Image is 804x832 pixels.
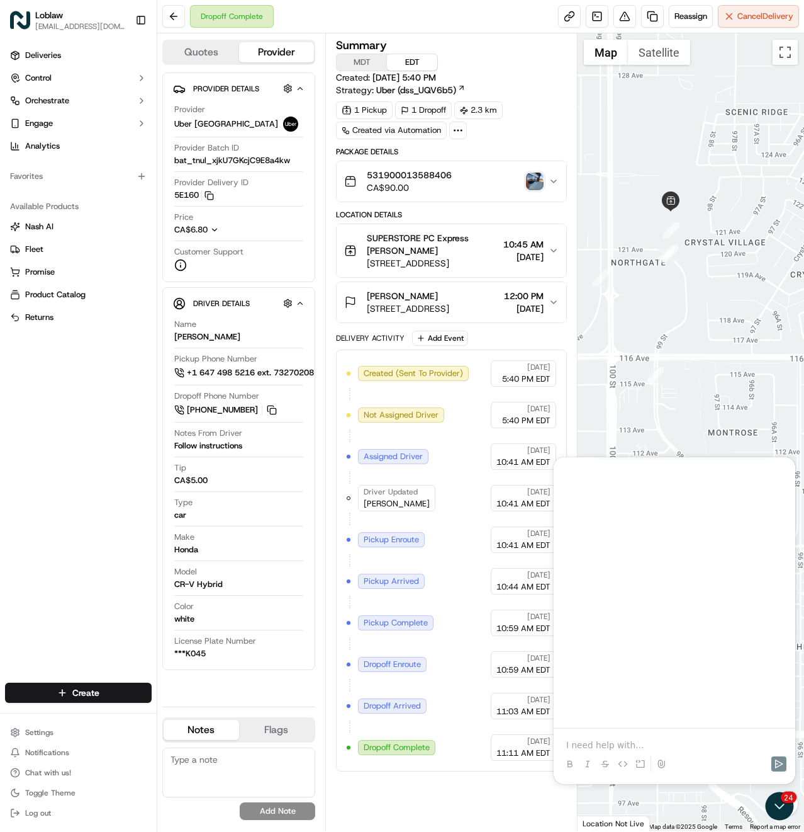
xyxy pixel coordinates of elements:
[10,312,147,323] a: Returns
[674,11,707,22] span: Reassign
[174,544,198,556] div: Honda
[5,91,152,111] button: Orchestrate
[412,331,468,346] button: Add Event
[504,290,544,302] span: 12:00 PM
[367,169,452,181] span: 531900013588406
[367,302,449,315] span: [STREET_ADDRESS]
[527,528,550,539] span: [DATE]
[25,289,86,300] span: Product Catalog
[193,84,259,94] span: Provider Details
[527,445,550,455] span: [DATE]
[336,333,405,343] div: Delivery Activity
[593,270,609,287] div: 1
[649,823,717,830] span: Map data ©2025 Google
[496,540,550,551] span: 10:41 AM EDT
[10,266,147,278] a: Promise
[174,190,214,201] button: 5E160
[5,784,152,802] button: Toggle Theme
[364,659,421,670] span: Dropoff Enroute
[336,40,387,51] h3: Summary
[5,307,152,328] button: Returns
[25,788,75,798] span: Toggle Theme
[376,84,466,96] a: Uber (dss_UQV6b5)
[364,487,418,497] span: Driver Updated
[647,367,664,384] div: 5
[502,373,550,385] span: 5:40 PM EDT
[173,78,304,99] button: Provider Details
[5,262,152,282] button: Promise
[164,42,239,62] button: Quotes
[527,653,550,663] span: [DATE]
[25,808,51,818] span: Log out
[718,5,799,28] button: CancelDelivery
[737,11,793,22] span: Cancel Delivery
[173,293,304,314] button: Driver Details
[5,239,152,259] button: Fleet
[174,579,223,590] div: CR-V Hybrid
[527,695,550,705] span: [DATE]
[25,95,69,106] span: Orchestrate
[174,104,205,115] span: Provider
[164,720,239,740] button: Notes
[174,510,186,521] div: car
[364,368,463,379] span: Created (Sent To Provider)
[337,161,566,202] button: 531900013588406CA$90.00photo_proof_of_delivery image
[376,84,456,96] span: Uber (dss_UQV6b5)
[496,706,550,717] span: 11:03 AM EDT
[25,768,71,778] span: Chat with us!
[174,366,335,380] button: +1 647 498 5216 ext. 73270208
[174,440,242,452] div: Follow instructions
[336,122,447,139] a: Created via Automation
[174,155,290,166] span: bat_tnul_xjkU7GKcjC9E8a4kw
[5,166,152,186] div: Favorites
[5,68,152,88] button: Control
[5,804,152,822] button: Log out
[25,72,52,84] span: Control
[628,40,690,65] button: Show satellite imagery
[174,353,257,365] span: Pickup Phone Number
[5,764,152,782] button: Chat with us!
[669,5,713,28] button: Reassign
[581,815,622,831] img: Google
[25,221,53,232] span: Nash AI
[5,285,152,305] button: Product Catalog
[554,457,795,784] iframe: Customer support window
[336,71,436,84] span: Created:
[526,173,544,190] button: photo_proof_of_delivery image
[239,42,315,62] button: Provider
[283,117,298,132] img: uber-new-logo.jpeg
[367,257,498,270] span: [STREET_ADDRESS]
[174,635,256,647] span: License Plate Number
[193,299,250,309] span: Driver Details
[337,282,566,322] button: [PERSON_NAME][STREET_ADDRESS]12:00 PM[DATE]
[364,617,428,629] span: Pickup Complete
[187,404,258,416] span: [PHONE_NUMBER]
[504,302,544,315] span: [DATE]
[174,319,196,330] span: Name
[336,147,567,157] div: Package Details
[174,142,239,154] span: Provider Batch ID
[174,224,285,236] button: CA$6.80
[367,290,438,302] span: [PERSON_NAME]
[174,613,194,625] div: white
[5,5,130,35] button: LoblawLoblaw[EMAIL_ADDRESS][DOMAIN_NAME]
[662,245,678,261] div: 4
[187,367,314,379] span: +1 647 498 5216 ext. 73270208
[25,140,60,152] span: Analytics
[527,736,550,746] span: [DATE]
[364,700,421,712] span: Dropoff Arrived
[174,566,197,578] span: Model
[750,823,800,830] a: Report a map error
[496,664,550,676] span: 10:59 AM EDT
[10,10,30,30] img: Loblaw
[174,212,193,223] span: Price
[336,210,567,220] div: Location Details
[174,224,208,235] span: CA$6.80
[174,532,194,543] span: Make
[496,457,550,468] span: 10:41 AM EDT
[35,21,125,31] span: [EMAIL_ADDRESS][DOMAIN_NAME]
[174,177,248,188] span: Provider Delivery ID
[364,498,430,510] span: [PERSON_NAME]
